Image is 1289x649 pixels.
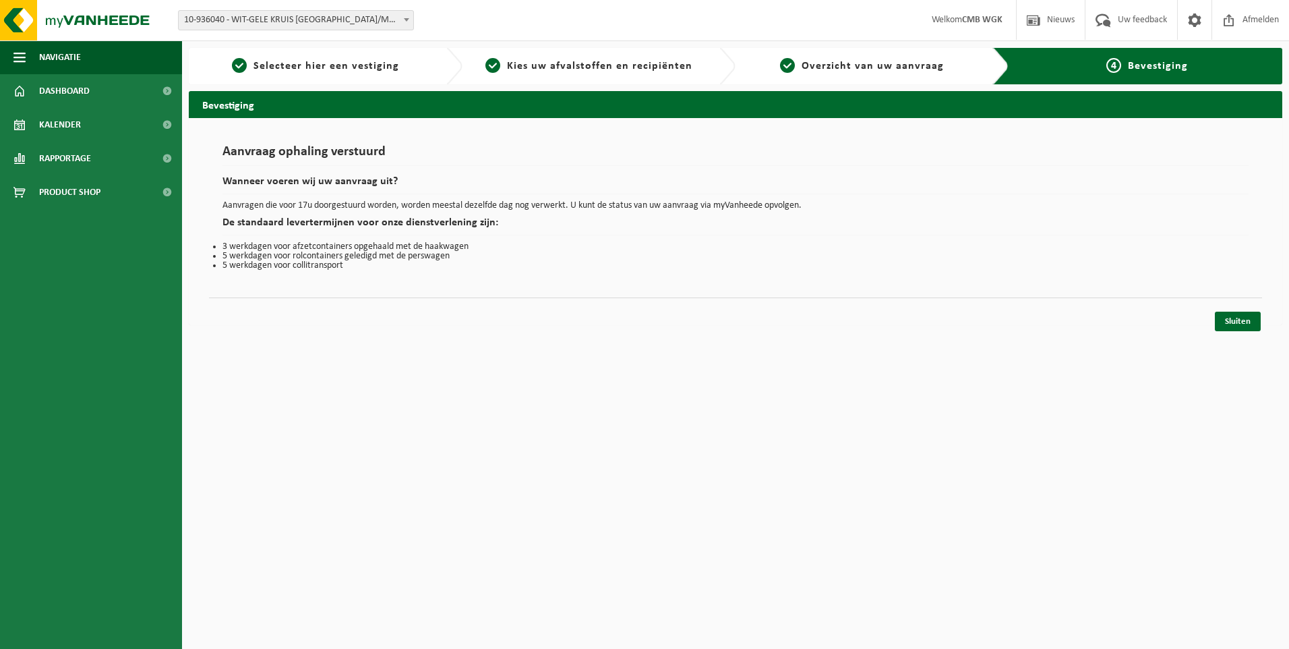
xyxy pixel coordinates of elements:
[222,217,1249,235] h2: De standaard levertermijnen voor onze dienstverlening zijn:
[39,108,81,142] span: Kalender
[39,175,100,209] span: Product Shop
[222,201,1249,210] p: Aanvragen die voor 17u doorgestuurd worden, worden meestal dezelfde dag nog verwerkt. U kunt de s...
[507,61,692,72] span: Kies uw afvalstoffen en recipiënten
[39,40,81,74] span: Navigatie
[1215,312,1261,331] a: Sluiten
[962,15,1002,25] strong: CMB WGK
[802,61,944,72] span: Overzicht van uw aanvraag
[1106,58,1121,73] span: 4
[469,58,709,74] a: 2Kies uw afvalstoffen en recipiënten
[232,58,247,73] span: 1
[196,58,436,74] a: 1Selecteer hier een vestiging
[222,176,1249,194] h2: Wanneer voeren wij uw aanvraag uit?
[222,145,1249,166] h1: Aanvraag ophaling verstuurd
[222,252,1249,261] li: 5 werkdagen voor rolcontainers geledigd met de perswagen
[1128,61,1188,72] span: Bevestiging
[39,74,90,108] span: Dashboard
[189,91,1282,117] h2: Bevestiging
[39,142,91,175] span: Rapportage
[222,261,1249,271] li: 5 werkdagen voor collitransport
[178,10,414,30] span: 10-936040 - WIT-GELE KRUIS OOST-VLAANDEREN/MERELBEKE CMB (CENTRAAL MAGAZIJN) - MERELBEKE
[485,58,500,73] span: 2
[222,242,1249,252] li: 3 werkdagen voor afzetcontainers opgehaald met de haakwagen
[179,11,413,30] span: 10-936040 - WIT-GELE KRUIS OOST-VLAANDEREN/MERELBEKE CMB (CENTRAAL MAGAZIJN) - MERELBEKE
[253,61,399,72] span: Selecteer hier een vestiging
[742,58,982,74] a: 3Overzicht van uw aanvraag
[780,58,795,73] span: 3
